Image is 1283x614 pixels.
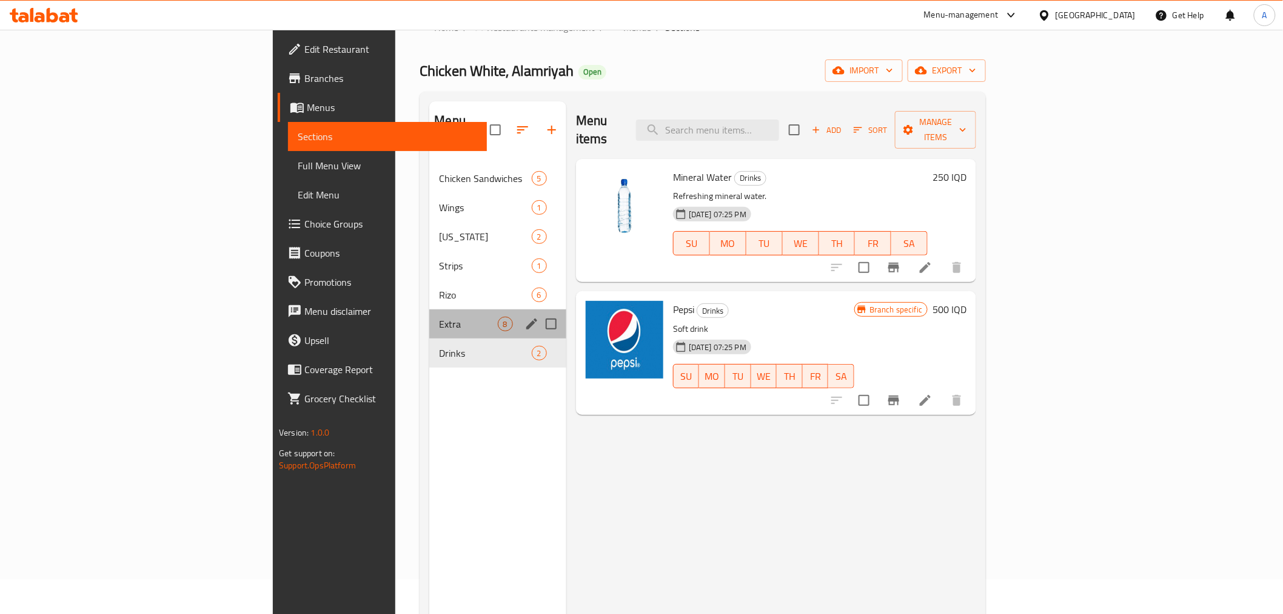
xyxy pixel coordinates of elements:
div: Open [578,65,606,79]
div: Wings1 [429,193,566,222]
span: TU [751,235,778,252]
span: 2 [532,231,546,243]
span: Mineral Water [673,168,732,186]
a: Promotions [278,268,487,297]
span: Select to update [851,255,877,280]
a: Edit Restaurant [278,35,487,64]
button: Sort [851,121,890,140]
div: [US_STATE]2 [429,222,566,251]
a: Sections [288,122,487,151]
span: Select to update [851,388,877,413]
a: Restaurants management [472,19,595,35]
span: Edit Menu [298,187,477,202]
button: SU [673,364,700,388]
button: edit [523,315,541,333]
span: Sections [665,20,700,35]
span: Add item [807,121,846,140]
div: Chicken Sandwiches5 [429,164,566,193]
span: 1 [532,260,546,272]
button: MO [710,231,746,255]
div: Rizo6 [429,280,566,309]
button: Add section [537,115,566,144]
span: Get support on: [279,445,335,461]
h6: 250 IQD [933,169,966,186]
div: Drinks [734,171,766,186]
span: FR [808,368,824,385]
span: Sort [854,123,887,137]
button: export [908,59,986,82]
button: delete [942,386,971,415]
span: MO [715,235,742,252]
span: Drinks [439,346,531,360]
span: Coverage Report [304,362,477,377]
p: Soft drink [673,322,854,337]
button: Manage items [895,111,976,149]
a: Support.OpsPlatform [279,457,356,473]
span: Menus [623,20,651,35]
div: Kentucky [439,229,531,244]
span: Sections [298,129,477,144]
span: [DATE] 07:25 PM [684,342,751,353]
span: export [917,63,976,78]
button: FR [855,231,891,255]
span: SA [833,368,849,385]
div: items [532,229,547,244]
a: Choice Groups [278,209,487,238]
div: items [532,346,547,360]
span: Upsell [304,333,477,348]
li: / [600,20,604,35]
span: Promotions [304,275,477,289]
img: Pepsi [586,301,663,379]
span: TU [730,368,746,385]
li: / [656,20,660,35]
div: [GEOGRAPHIC_DATA] [1056,8,1136,22]
span: import [835,63,893,78]
a: Full Menu View [288,151,487,180]
button: WE [751,364,777,388]
span: Menu disclaimer [304,304,477,319]
button: WE [783,231,819,255]
h6: 500 IQD [933,301,966,318]
div: Rizo [439,288,531,302]
button: TU [746,231,783,255]
nav: Menu sections [429,159,566,373]
span: Branches [304,71,477,86]
span: 5 [532,173,546,184]
a: Branches [278,64,487,93]
span: Pepsi [673,300,694,319]
button: TU [725,364,751,388]
div: items [532,171,547,186]
span: Edit Restaurant [304,42,477,56]
a: Menus [609,19,651,35]
div: Drinks [697,303,729,318]
span: Select section [782,117,807,143]
span: [DATE] 07:25 PM [684,209,751,220]
span: Manage items [905,115,966,145]
span: Open [578,67,606,77]
span: Extra [439,317,497,331]
span: TH [824,235,851,252]
button: Branch-specific-item [879,253,908,282]
span: TH [782,368,798,385]
input: search [636,120,779,141]
span: FR [860,235,886,252]
button: SA [828,364,854,388]
span: Chicken Sandwiches [439,171,531,186]
a: Coupons [278,238,487,268]
span: Drinks [697,304,728,318]
div: Drinks2 [429,339,566,368]
span: Version: [279,425,309,440]
div: Extra8edit [429,309,566,339]
span: Wings [439,200,531,215]
div: items [532,200,547,215]
span: [US_STATE] [439,229,531,244]
a: Grocery Checklist [278,384,487,413]
span: Strips [439,258,531,273]
span: Chicken White, Alamriyah [420,57,574,84]
span: 2 [532,348,546,359]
